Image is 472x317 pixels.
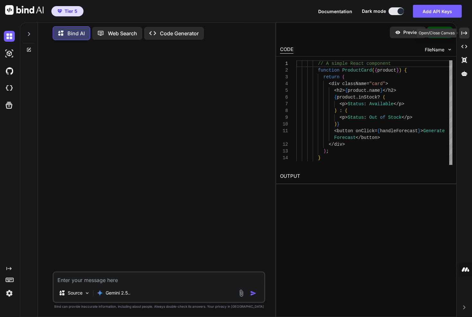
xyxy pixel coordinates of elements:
[106,290,130,296] p: Gemini 2.5..
[337,128,375,133] span: button onClick
[421,128,423,133] span: >
[337,122,339,127] span: }
[375,128,377,133] span: =
[337,88,342,93] span: h2
[280,114,288,121] div: 9
[380,115,386,120] span: of
[331,81,366,86] span: div className
[377,95,380,100] span: ?
[250,290,257,296] img: icon
[280,155,288,161] div: 14
[366,88,369,93] span: .
[160,30,199,37] p: Code Generator
[410,115,412,120] span: >
[342,101,345,107] span: p
[369,88,380,93] span: name
[280,46,293,54] div: CODE
[276,169,456,184] h2: OUTPUT
[345,108,347,113] span: (
[318,68,339,73] span: function
[342,74,345,80] span: (
[334,88,337,93] span: <
[369,101,394,107] span: Available
[361,135,377,140] span: button
[84,290,90,296] img: Pick Models
[68,290,83,296] p: Source
[402,101,404,107] span: >
[399,101,401,107] span: p
[329,142,334,147] span: </
[51,6,83,16] button: premiumTier 5
[4,83,15,94] img: cloudideIcon
[318,9,352,14] span: Documentation
[356,95,358,100] span: .
[423,128,445,133] span: Generate
[348,101,364,107] span: Status
[399,68,401,73] span: )
[369,81,385,86] span: "card"
[5,5,44,15] img: Bind AI
[4,48,15,59] img: darkAi-studio
[337,95,356,100] span: product
[364,115,366,120] span: :
[383,88,388,93] span: </
[348,115,364,120] span: Status
[377,68,396,73] span: product
[404,68,407,73] span: {
[280,128,288,134] div: 11
[418,128,420,133] span: }
[413,5,462,18] button: Add API Keys
[394,88,396,93] span: >
[369,115,377,120] span: Out
[339,108,342,113] span: :
[345,101,347,107] span: >
[339,101,342,107] span: <
[342,142,345,147] span: >
[375,68,377,73] span: {
[396,68,399,73] span: }
[394,101,399,107] span: </
[318,61,391,66] span: // A simple React component
[407,115,410,120] span: p
[280,67,288,74] div: 2
[67,30,85,37] p: Bind AI
[383,95,385,100] span: (
[385,81,388,86] span: >
[57,9,62,13] img: premium
[65,8,77,14] span: Tier 5
[108,30,137,37] p: Web Search
[280,141,288,148] div: 12
[380,128,418,133] span: handleForecast
[342,68,372,73] span: ProductCard
[323,74,339,80] span: return
[4,31,15,42] img: darkChat
[403,29,421,36] p: Preview
[334,142,342,147] span: div
[329,81,331,86] span: <
[364,101,366,107] span: :
[280,87,288,94] div: 5
[362,8,386,14] span: Dark mode
[388,88,394,93] span: h2
[345,115,347,120] span: >
[97,290,103,296] img: Gemini 2.5 Pro
[4,65,15,76] img: githubDark
[334,122,337,127] span: )
[447,47,452,52] img: chevron down
[334,108,337,113] span: )
[334,128,337,133] span: <
[425,47,444,53] span: FileName
[280,121,288,128] div: 10
[280,81,288,87] div: 4
[388,115,402,120] span: Stock
[323,149,326,154] span: )
[4,288,15,299] img: settings
[372,68,374,73] span: (
[345,88,347,93] span: {
[377,135,380,140] span: >
[348,88,367,93] span: product
[339,115,342,120] span: <
[417,29,457,38] div: Open/Close Canvas
[318,155,320,160] span: }
[366,81,369,86] span: =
